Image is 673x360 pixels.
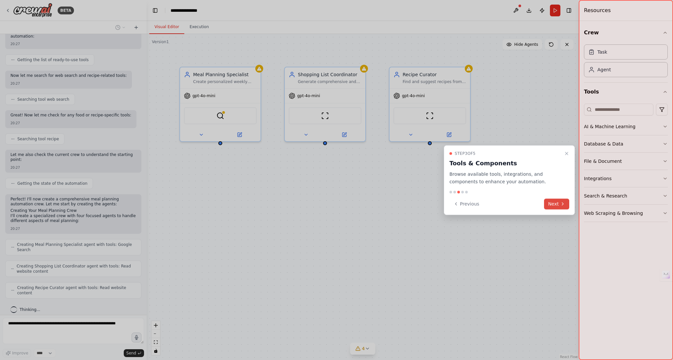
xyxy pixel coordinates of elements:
button: Next [544,198,569,209]
button: Close walkthrough [563,150,571,158]
span: Step 3 of 5 [455,151,476,156]
h3: Tools & Components [449,159,561,168]
button: Previous [449,198,483,209]
p: Browse available tools, integrations, and components to enhance your automation. [449,171,561,186]
button: Hide left sidebar [151,6,160,15]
